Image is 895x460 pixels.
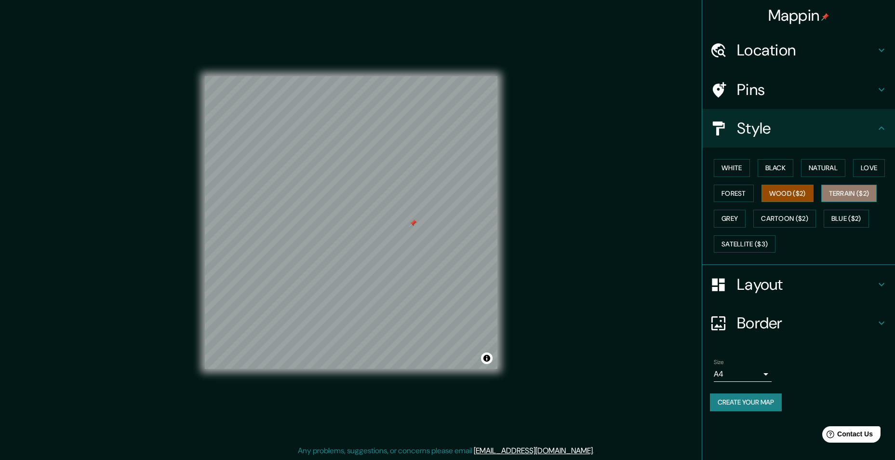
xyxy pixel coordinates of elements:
[809,422,884,449] iframe: Help widget launcher
[702,70,895,109] div: Pins
[205,76,497,369] canvas: Map
[753,210,816,228] button: Cartoon ($2)
[710,393,782,411] button: Create your map
[853,159,885,177] button: Love
[596,445,598,457] div: .
[821,13,829,21] img: pin-icon.png
[821,185,877,203] button: Terrain ($2)
[702,304,895,342] div: Border
[714,185,754,203] button: Forest
[737,80,876,99] h4: Pins
[702,31,895,69] div: Location
[758,159,794,177] button: Black
[714,358,724,366] label: Size
[714,210,746,228] button: Grey
[737,119,876,138] h4: Style
[481,352,493,364] button: Toggle attribution
[714,235,775,253] button: Satellite ($3)
[768,6,829,25] h4: Mappin
[702,265,895,304] div: Layout
[298,445,594,457] p: Any problems, suggestions, or concerns please email .
[737,275,876,294] h4: Layout
[737,313,876,333] h4: Border
[594,445,596,457] div: .
[702,109,895,148] div: Style
[801,159,845,177] button: Natural
[824,210,869,228] button: Blue ($2)
[474,446,593,456] a: [EMAIL_ADDRESS][DOMAIN_NAME]
[714,159,750,177] button: White
[714,366,772,382] div: A4
[761,185,814,203] button: Wood ($2)
[737,41,876,60] h4: Location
